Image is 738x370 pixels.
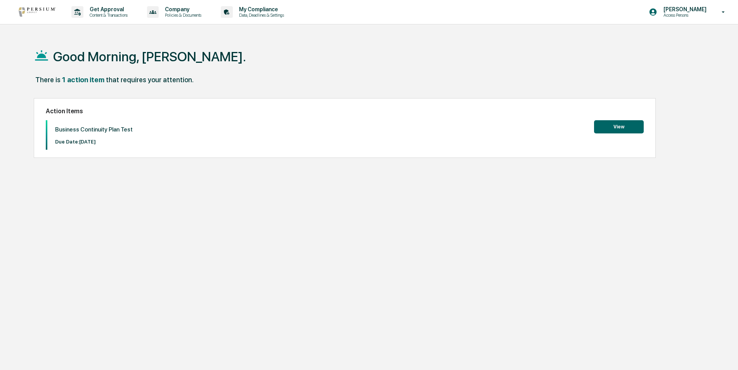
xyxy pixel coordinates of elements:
img: logo [19,7,56,17]
p: My Compliance [233,6,288,12]
p: Company [159,6,205,12]
div: that requires your attention. [106,76,194,84]
p: Policies & Documents [159,12,205,18]
p: Get Approval [83,6,132,12]
div: 1 action item [62,76,104,84]
div: There is [35,76,61,84]
h2: Action Items [46,107,644,115]
p: [PERSON_NAME] [657,6,710,12]
p: Due Date: [DATE] [55,139,133,145]
button: View [594,120,644,133]
h1: Good Morning, [PERSON_NAME]. [53,49,246,64]
p: Business Continuity Plan Test [55,126,133,133]
a: View [594,123,644,130]
p: Data, Deadlines & Settings [233,12,288,18]
p: Access Persons [657,12,710,18]
p: Content & Transactions [83,12,132,18]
